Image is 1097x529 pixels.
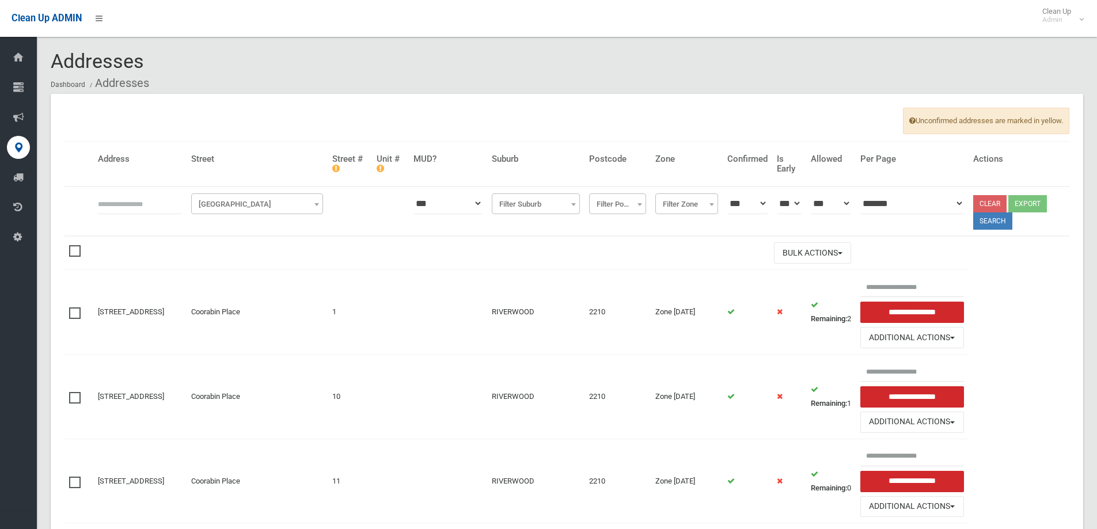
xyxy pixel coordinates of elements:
[487,270,584,355] td: RIVERWOOD
[806,355,856,439] td: 1
[413,154,483,164] h4: MUD?
[651,439,723,523] td: Zone [DATE]
[98,477,164,485] a: [STREET_ADDRESS]
[51,81,85,89] a: Dashboard
[584,439,651,523] td: 2210
[811,154,851,164] h4: Allowed
[332,154,367,173] h4: Street #
[194,196,320,212] span: Filter Street
[811,484,847,492] strong: Remaining:
[492,154,580,164] h4: Suburb
[187,439,328,523] td: Coorabin Place
[328,355,372,439] td: 10
[191,193,323,214] span: Filter Street
[651,270,723,355] td: Zone [DATE]
[655,154,718,164] h4: Zone
[658,196,715,212] span: Filter Zone
[806,439,856,523] td: 0
[328,439,372,523] td: 11
[860,327,964,348] button: Additional Actions
[12,13,82,24] span: Clean Up ADMIN
[589,193,646,214] span: Filter Postcode
[651,355,723,439] td: Zone [DATE]
[727,154,768,164] h4: Confirmed
[191,154,323,164] h4: Street
[811,314,847,323] strong: Remaining:
[860,496,964,517] button: Additional Actions
[584,270,651,355] td: 2210
[98,154,182,164] h4: Address
[98,392,164,401] a: [STREET_ADDRESS]
[487,439,584,523] td: RIVERWOOD
[51,50,144,73] span: Addresses
[1008,195,1047,212] button: Export
[87,73,149,94] li: Addresses
[377,154,404,173] h4: Unit #
[811,399,847,408] strong: Remaining:
[584,355,651,439] td: 2210
[777,154,802,173] h4: Is Early
[973,154,1065,164] h4: Actions
[774,242,851,264] button: Bulk Actions
[187,355,328,439] td: Coorabin Place
[806,270,856,355] td: 2
[328,270,372,355] td: 1
[973,195,1007,212] a: Clear
[592,196,643,212] span: Filter Postcode
[589,154,646,164] h4: Postcode
[1042,16,1071,24] small: Admin
[903,108,1069,134] span: Unconfirmed addresses are marked in yellow.
[860,154,964,164] h4: Per Page
[860,412,964,433] button: Additional Actions
[973,212,1012,230] button: Search
[495,196,577,212] span: Filter Suburb
[187,270,328,355] td: Coorabin Place
[487,355,584,439] td: RIVERWOOD
[1037,7,1083,24] span: Clean Up
[655,193,718,214] span: Filter Zone
[492,193,580,214] span: Filter Suburb
[98,307,164,316] a: [STREET_ADDRESS]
